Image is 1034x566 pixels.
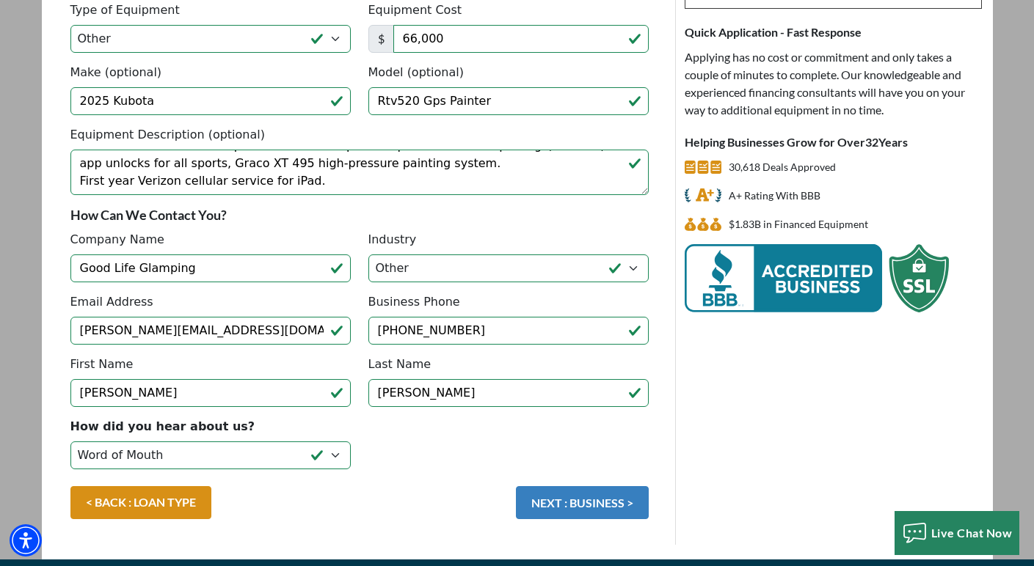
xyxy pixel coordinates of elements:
[368,356,432,373] label: Last Name
[70,64,162,81] label: Make (optional)
[70,206,649,224] p: How Can We Contact You?
[10,524,42,556] div: Accessibility Menu
[368,25,394,53] span: $
[685,133,982,151] p: Helping Businesses Grow for Over Years
[895,511,1020,555] button: Live Chat Now
[729,216,868,233] p: $1,827,664,895 in Financed Equipment
[70,418,255,435] label: How did you hear about us?
[70,126,265,144] label: Equipment Description (optional)
[685,23,982,41] p: Quick Application - Fast Response
[368,231,417,249] label: Industry
[70,486,211,519] a: < BACK : LOAN TYPE
[368,1,462,19] label: Equipment Cost
[931,526,1013,540] span: Live Chat Now
[729,187,820,205] p: A+ Rating With BBB
[368,418,591,475] iframe: reCAPTCHA
[685,48,982,119] p: Applying has no cost or commitment and only takes a couple of minutes to complete. Our knowledgea...
[70,231,164,249] label: Company Name
[685,244,949,312] img: BBB Acredited Business and SSL Protection
[70,293,153,311] label: Email Address
[729,158,836,176] p: 30,618 Deals Approved
[865,135,878,149] span: 32
[368,64,464,81] label: Model (optional)
[70,356,134,373] label: First Name
[516,486,649,519] button: NEXT : BUSINESS >
[368,293,460,311] label: Business Phone
[70,1,180,19] label: Type of Equipment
